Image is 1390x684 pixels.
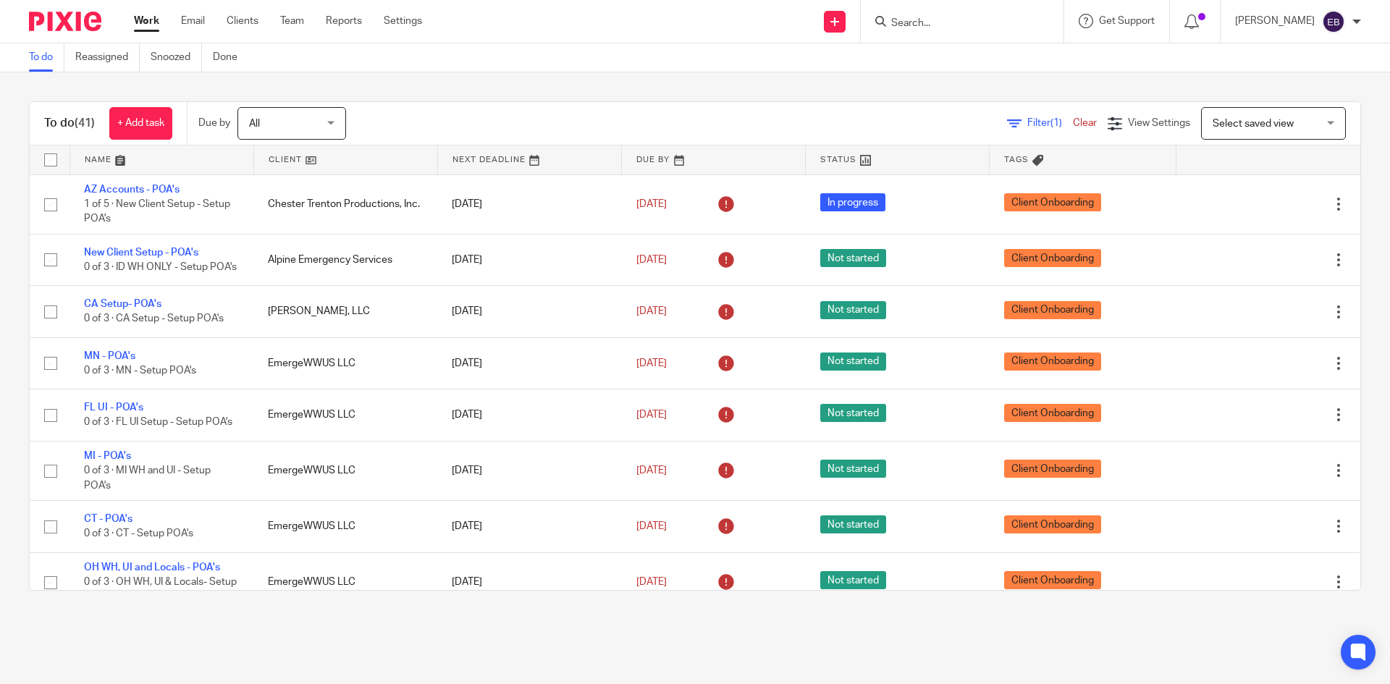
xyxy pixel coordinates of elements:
[151,43,202,72] a: Snoozed
[636,358,667,368] span: [DATE]
[820,571,886,589] span: Not started
[437,552,621,612] td: [DATE]
[84,418,232,428] span: 0 of 3 · FL UI Setup - Setup POA's
[636,255,667,265] span: [DATE]
[820,404,886,422] span: Not started
[1004,352,1101,371] span: Client Onboarding
[181,14,205,28] a: Email
[29,12,101,31] img: Pixie
[227,14,258,28] a: Clients
[253,552,437,612] td: EmergeWWUS LLC
[437,286,621,337] td: [DATE]
[253,441,437,500] td: EmergeWWUS LLC
[249,119,260,129] span: All
[820,460,886,478] span: Not started
[84,351,135,361] a: MN - POA's
[84,465,211,491] span: 0 of 3 · MI WH and UI - Setup POA's
[1004,301,1101,319] span: Client Onboarding
[437,501,621,552] td: [DATE]
[437,389,621,441] td: [DATE]
[1004,404,1101,422] span: Client Onboarding
[636,521,667,531] span: [DATE]
[1322,10,1345,33] img: svg%3E
[84,299,161,309] a: CA Setup- POA's
[1213,119,1294,129] span: Select saved view
[75,43,140,72] a: Reassigned
[1073,118,1097,128] a: Clear
[1004,571,1101,589] span: Client Onboarding
[84,248,198,258] a: New Client Setup - POA's
[213,43,248,72] a: Done
[636,465,667,476] span: [DATE]
[253,174,437,234] td: Chester Trenton Productions, Inc.
[384,14,422,28] a: Settings
[890,17,1020,30] input: Search
[1004,156,1029,164] span: Tags
[820,352,886,371] span: Not started
[820,249,886,267] span: Not started
[1128,118,1190,128] span: View Settings
[1004,460,1101,478] span: Client Onboarding
[44,116,95,131] h1: To do
[1004,193,1101,211] span: Client Onboarding
[84,366,196,376] span: 0 of 3 · MN - Setup POA's
[1004,515,1101,533] span: Client Onboarding
[253,286,437,337] td: [PERSON_NAME], LLC
[75,117,95,129] span: (41)
[820,301,886,319] span: Not started
[437,234,621,285] td: [DATE]
[636,410,667,420] span: [DATE]
[134,14,159,28] a: Work
[1004,249,1101,267] span: Client Onboarding
[84,402,143,413] a: FL UI - POA's
[84,514,132,524] a: CT - POA's
[820,193,885,211] span: In progress
[437,174,621,234] td: [DATE]
[84,262,237,272] span: 0 of 3 · ID WH ONLY - Setup POA's
[84,528,193,539] span: 0 of 3 · CT - Setup POA's
[29,43,64,72] a: To do
[437,337,621,389] td: [DATE]
[253,337,437,389] td: EmergeWWUS LLC
[636,577,667,587] span: [DATE]
[1050,118,1062,128] span: (1)
[1235,14,1315,28] p: [PERSON_NAME]
[326,14,362,28] a: Reports
[636,306,667,316] span: [DATE]
[84,562,220,573] a: OH WH, UI and Locals - POA's
[84,199,230,224] span: 1 of 5 · New Client Setup - Setup POA's
[84,577,237,602] span: 0 of 3 · OH WH, UI & Locals- Setup POA's
[1099,16,1155,26] span: Get Support
[1027,118,1073,128] span: Filter
[253,234,437,285] td: Alpine Emergency Services
[198,116,230,130] p: Due by
[84,451,131,461] a: MI - POA's
[280,14,304,28] a: Team
[109,107,172,140] a: + Add task
[253,389,437,441] td: EmergeWWUS LLC
[253,501,437,552] td: EmergeWWUS LLC
[84,314,224,324] span: 0 of 3 · CA Setup - Setup POA's
[84,185,180,195] a: AZ Accounts - POA's
[437,441,621,500] td: [DATE]
[820,515,886,533] span: Not started
[636,199,667,209] span: [DATE]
